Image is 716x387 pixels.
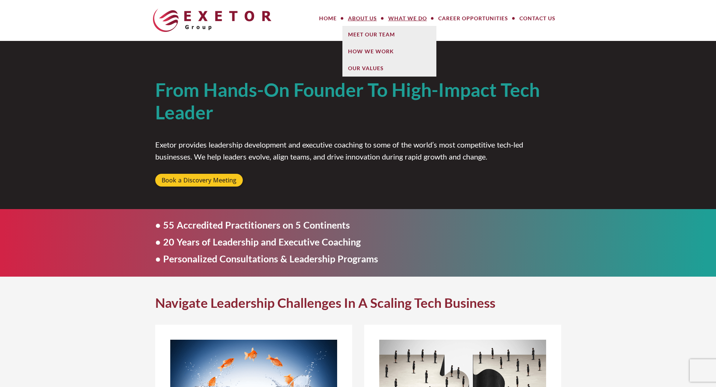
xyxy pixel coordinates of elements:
[342,26,436,43] a: Meet Our Team
[155,295,495,310] h2: Navigate Leadership Challenges in a Scaling Tech Business
[342,43,436,60] a: How We Work
[514,11,561,26] a: Contact Us
[153,9,271,32] img: The Exetor Group
[313,11,342,26] a: Home
[155,139,561,163] div: Exetor provides leadership development and executive coaching to some of the world’s most competi...
[155,174,243,187] a: Book a Discovery Meeting
[162,177,236,183] span: Book a Discovery Meeting
[155,78,561,123] h1: From Hands-On Founder to High-Impact Tech Leader
[342,11,383,26] a: About Us
[342,60,436,77] a: Our Values
[155,217,378,267] div: • 55 Accredited Practitioners on 5 Continents • 20 Years of Leadership and Executive Coaching • P...
[383,11,433,26] a: What We Do
[433,11,514,26] a: Career Opportunities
